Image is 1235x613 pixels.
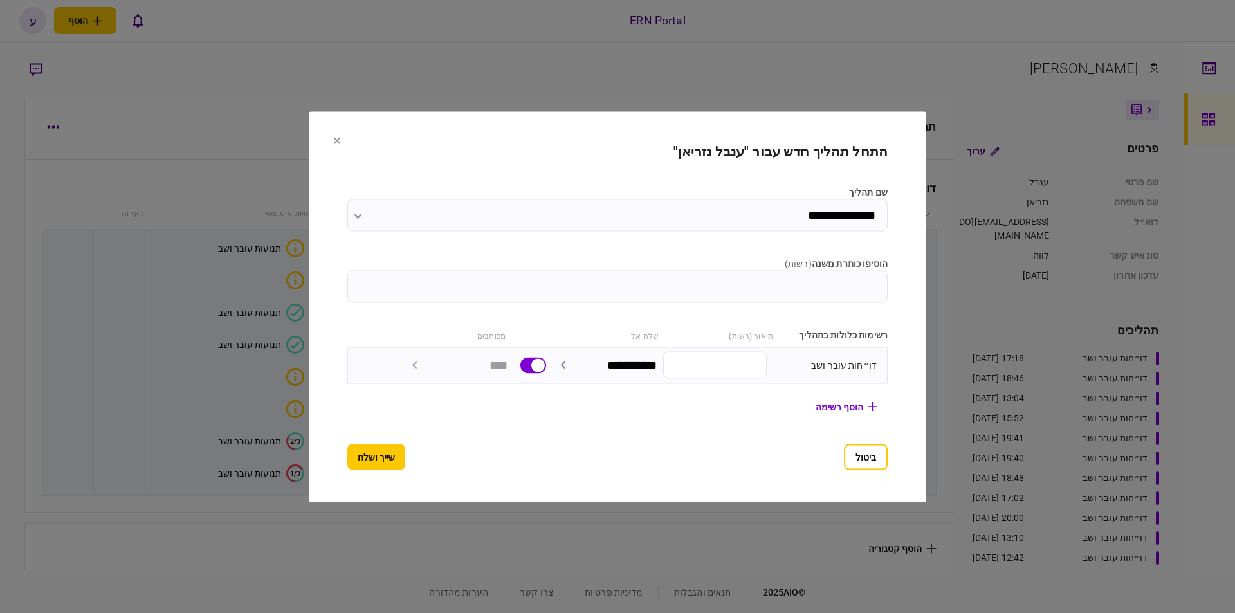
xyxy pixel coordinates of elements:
button: הוסף רשימה [805,395,888,418]
div: שלח אל [551,328,659,342]
input: הוסיפו כותרת משנה [347,270,888,302]
div: רשימות כלולות בתהליך [780,328,888,342]
span: ( רשות ) [785,258,812,268]
button: ביטול [844,444,888,470]
div: תיאור (רשות) [665,328,773,342]
label: שם תהליך [347,185,888,199]
label: הוסיפו כותרת משנה [347,257,888,270]
div: דו״חות עובר ושב [773,358,877,372]
h2: התחל תהליך חדש עבור "ענבל נזריאן" [347,143,888,160]
input: שם תהליך [347,199,888,231]
button: שייך ושלח [347,444,405,470]
div: מכותבים [398,328,506,342]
